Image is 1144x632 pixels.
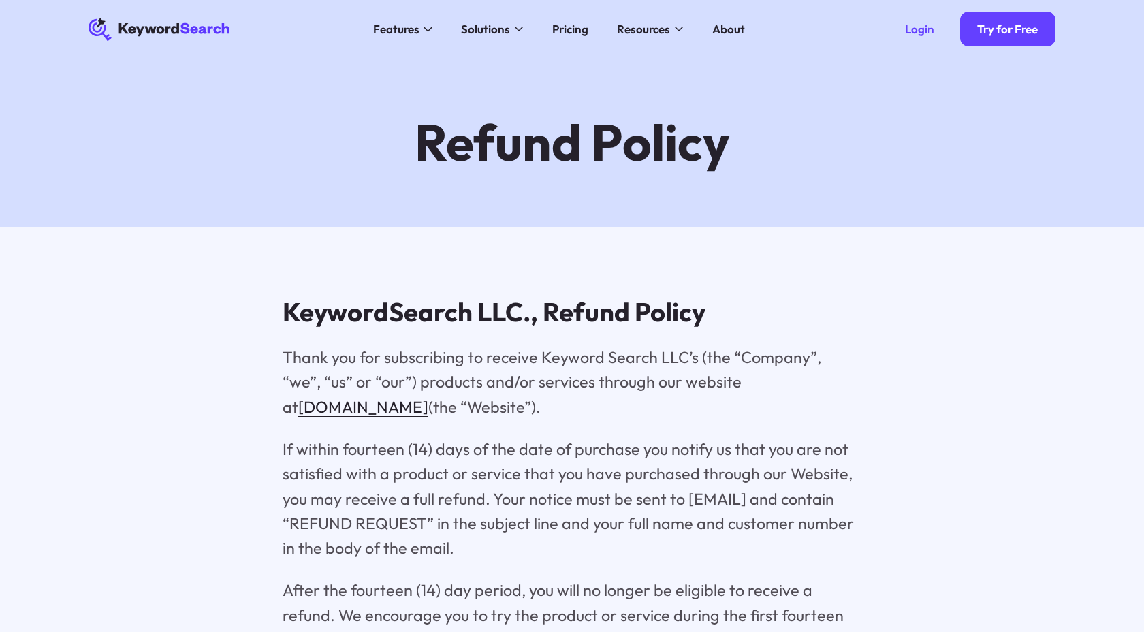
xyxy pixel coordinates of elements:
[712,20,745,38] div: About
[415,116,730,170] h1: Refund Policy
[703,18,754,41] a: About
[461,20,510,38] div: Solutions
[283,345,861,420] p: Thank you for subscribing to receive Keyword Search LLC’s (the “Company”, “we”, “us” or “our”) pr...
[552,20,588,38] div: Pricing
[298,397,428,417] a: [DOMAIN_NAME]
[905,22,934,36] div: Login
[283,297,861,328] h2: KeywordSearch LLC., Refund Policy
[543,18,597,41] a: Pricing
[977,22,1038,36] div: Try for Free
[887,12,951,46] a: Login
[617,20,670,38] div: Resources
[373,20,419,38] div: Features
[960,12,1055,46] a: Try for Free
[283,437,861,561] p: If within fourteen (14) days of the date of purchase you notify us that you are not satisfied wit...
